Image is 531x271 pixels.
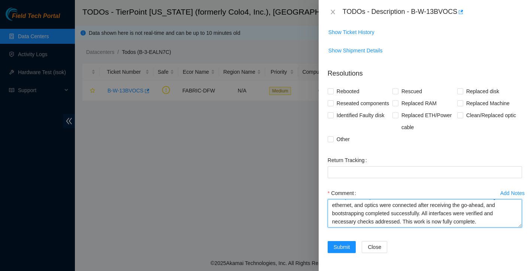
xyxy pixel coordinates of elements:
[328,45,383,57] button: Show Shipment Details
[334,109,388,121] span: Identified Faulty disk
[334,85,362,97] span: Rebooted
[398,97,440,109] span: Replaced RAM
[398,85,425,97] span: Rescued
[398,109,457,133] span: Replaced ETH/Power cable
[328,28,374,36] span: Show Ticket History
[334,97,392,109] span: Reseated components
[328,166,522,178] input: Return Tracking
[334,133,353,145] span: Other
[500,187,525,199] button: Add Notes
[500,191,525,196] div: Add Notes
[328,241,356,253] button: Submit
[328,9,338,16] button: Close
[334,243,350,251] span: Submit
[463,97,513,109] span: Replaced Machine
[328,187,359,199] label: Comment
[368,243,381,251] span: Close
[343,6,522,18] div: TODOs - Description - B-W-13BVOCS
[328,26,375,38] button: Show Ticket History
[330,9,336,15] span: close
[328,63,522,79] p: Resolutions
[463,109,519,121] span: Clean/Replaced optic
[328,46,383,55] span: Show Shipment Details
[362,241,387,253] button: Close
[328,154,370,166] label: Return Tracking
[463,85,502,97] span: Replaced disk
[328,199,522,228] textarea: Comment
